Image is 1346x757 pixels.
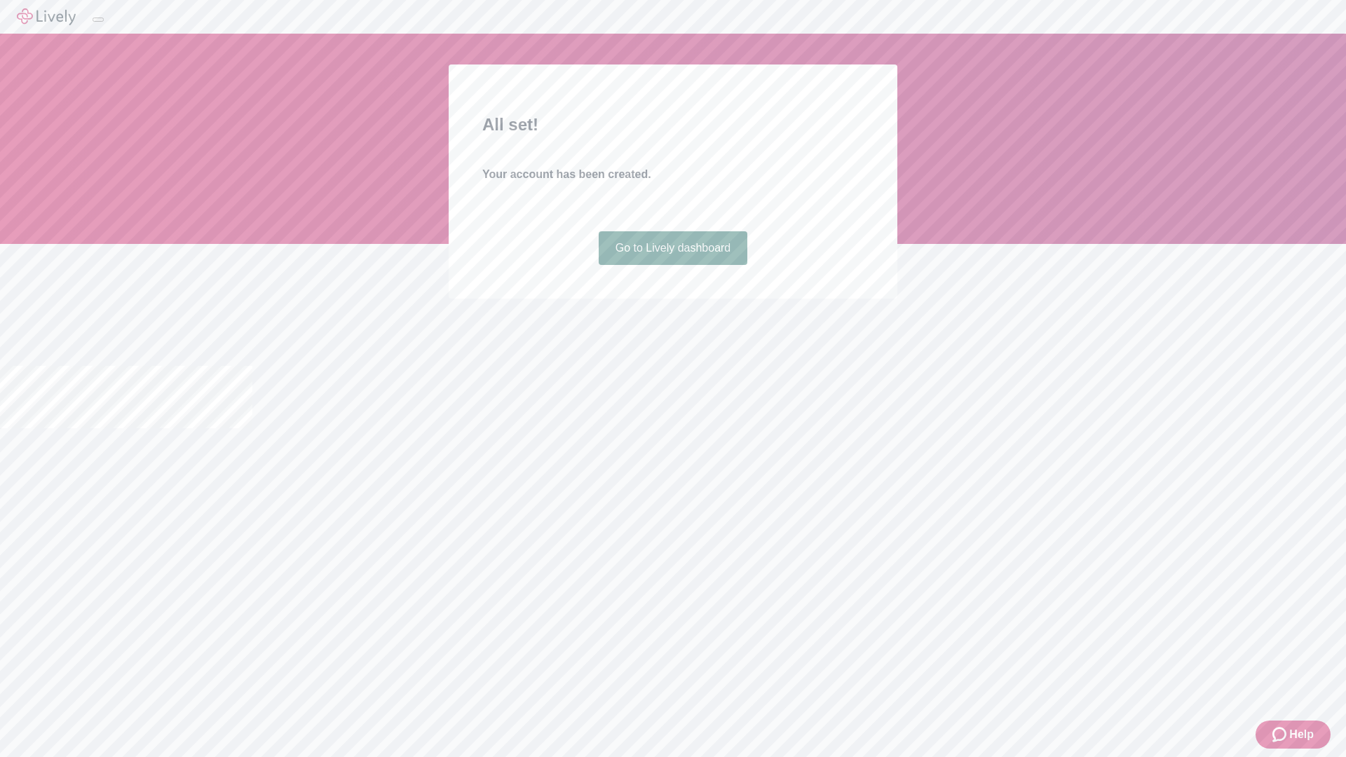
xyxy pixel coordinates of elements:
[482,166,864,183] h4: Your account has been created.
[482,112,864,137] h2: All set!
[17,8,76,25] img: Lively
[1272,726,1289,743] svg: Zendesk support icon
[1256,721,1331,749] button: Zendesk support iconHelp
[1289,726,1314,743] span: Help
[93,18,104,22] button: Log out
[599,231,748,265] a: Go to Lively dashboard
